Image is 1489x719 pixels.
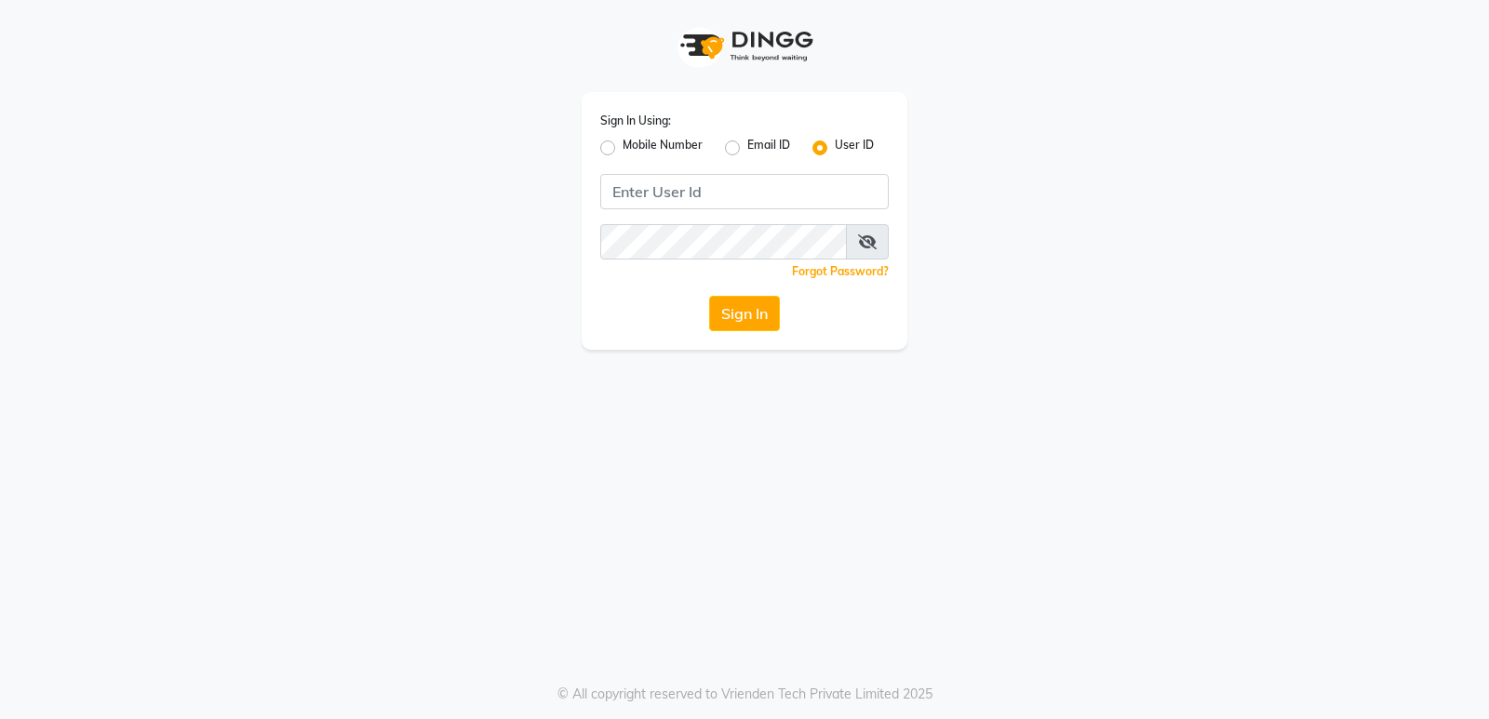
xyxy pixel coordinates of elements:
label: User ID [835,137,874,159]
label: Sign In Using: [600,113,671,129]
label: Mobile Number [623,137,703,159]
img: logo1.svg [670,19,819,73]
input: Username [600,224,847,260]
input: Username [600,174,889,209]
button: Sign In [709,296,780,331]
label: Email ID [747,137,790,159]
a: Forgot Password? [792,264,889,278]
